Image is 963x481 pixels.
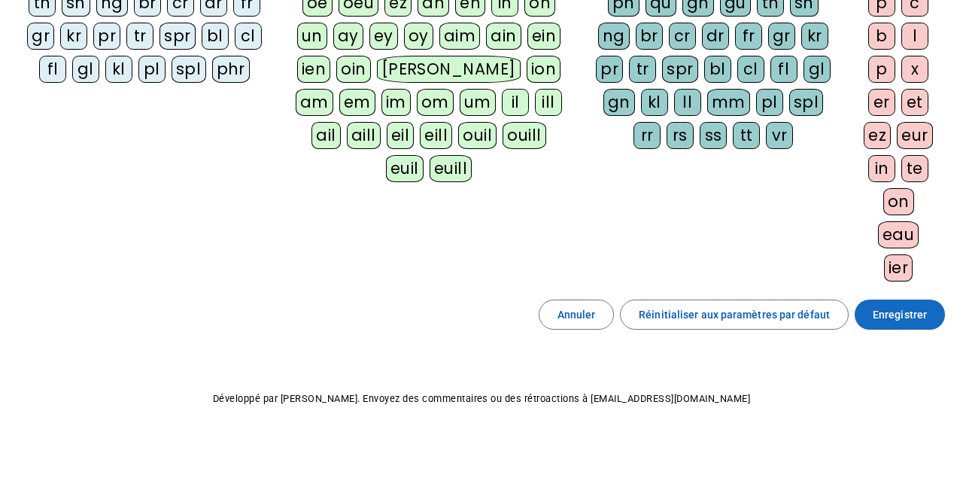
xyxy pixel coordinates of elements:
[333,23,363,50] div: ay
[901,23,928,50] div: l
[336,56,371,83] div: oin
[235,23,262,50] div: cl
[377,56,521,83] div: [PERSON_NAME]
[202,23,229,50] div: bl
[105,56,132,83] div: kl
[864,122,891,149] div: ez
[598,23,630,50] div: ng
[707,89,750,116] div: mm
[641,89,668,116] div: kl
[404,23,433,50] div: oy
[878,221,919,248] div: eau
[93,23,120,50] div: pr
[296,89,333,116] div: am
[387,122,415,149] div: eil
[297,23,327,50] div: un
[297,56,331,83] div: ien
[756,89,783,116] div: pl
[674,89,701,116] div: ll
[60,23,87,50] div: kr
[735,23,762,50] div: fr
[620,300,849,330] button: Réinitialiser aux paramètres par défaut
[502,89,529,116] div: il
[702,23,729,50] div: dr
[897,122,933,149] div: eur
[667,122,694,149] div: rs
[539,300,615,330] button: Annuler
[347,122,381,149] div: aill
[868,56,895,83] div: p
[535,89,562,116] div: ill
[737,56,764,83] div: cl
[603,89,635,116] div: gn
[801,23,828,50] div: kr
[126,23,153,50] div: tr
[27,23,54,50] div: gr
[386,155,424,182] div: euil
[557,306,596,324] span: Annuler
[458,122,497,149] div: ouil
[159,23,196,50] div: spr
[901,56,928,83] div: x
[901,155,928,182] div: te
[172,56,206,83] div: spl
[868,89,895,116] div: er
[596,56,623,83] div: pr
[369,23,398,50] div: ey
[868,23,895,50] div: b
[430,155,472,182] div: euill
[39,56,66,83] div: fl
[12,390,951,408] p: Développé par [PERSON_NAME]. Envoyez des commentaires ou des rétroactions à [EMAIL_ADDRESS][DOMAI...
[381,89,411,116] div: im
[629,56,656,83] div: tr
[700,122,727,149] div: ss
[72,56,99,83] div: gl
[855,300,945,330] button: Enregistrer
[527,56,561,83] div: ion
[704,56,731,83] div: bl
[417,89,454,116] div: om
[639,306,830,324] span: Réinitialiser aux paramètres par défaut
[873,306,927,324] span: Enregistrer
[311,122,341,149] div: ail
[884,254,913,282] div: ier
[212,56,251,83] div: phr
[669,23,696,50] div: cr
[662,56,698,83] div: spr
[901,89,928,116] div: et
[636,23,663,50] div: br
[420,122,452,149] div: eill
[770,56,797,83] div: fl
[804,56,831,83] div: gl
[439,23,481,50] div: aim
[460,89,496,116] div: um
[138,56,166,83] div: pl
[789,89,824,116] div: spl
[868,155,895,182] div: in
[883,188,914,215] div: on
[503,122,545,149] div: ouill
[486,23,521,50] div: ain
[766,122,793,149] div: vr
[733,122,760,149] div: tt
[633,122,661,149] div: rr
[339,89,375,116] div: em
[527,23,561,50] div: ein
[768,23,795,50] div: gr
